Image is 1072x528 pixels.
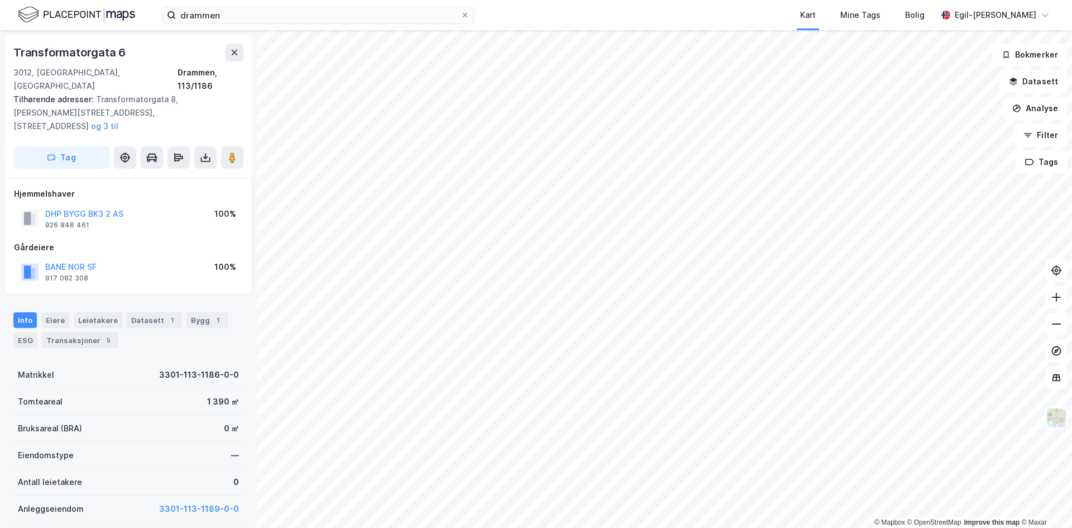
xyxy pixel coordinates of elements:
[214,260,236,274] div: 100%
[14,187,243,201] div: Hjemmelshaver
[176,7,461,23] input: Søk på adresse, matrikkel, gårdeiere, leietakere eller personer
[231,449,239,462] div: —
[18,368,54,382] div: Matrikkel
[13,93,234,133] div: Transformatorgata 8, [PERSON_NAME][STREET_ADDRESS], [STREET_ADDRESS]
[45,221,89,230] div: 926 848 461
[874,519,905,526] a: Mapbox
[1016,474,1072,528] iframe: Chat Widget
[207,395,239,408] div: 1 390 ㎡
[1016,151,1068,173] button: Tags
[214,207,236,221] div: 100%
[18,395,63,408] div: Tomteareal
[992,44,1068,66] button: Bokmerker
[166,315,178,326] div: 1
[18,422,82,435] div: Bruksareal (BRA)
[907,519,961,526] a: OpenStreetMap
[186,312,228,328] div: Bygg
[1046,407,1067,429] img: Z
[127,312,182,328] div: Datasett
[45,274,88,283] div: 917 082 308
[74,312,122,328] div: Leietakere
[178,66,243,93] div: Drammen, 113/1186
[13,94,96,104] span: Tilhørende adresser:
[233,475,239,489] div: 0
[964,519,1020,526] a: Improve this map
[13,44,128,61] div: Transformatorgata 6
[800,8,816,22] div: Kart
[42,332,118,348] div: Transaksjoner
[212,315,223,326] div: 1
[955,8,1036,22] div: Egil-[PERSON_NAME]
[905,8,925,22] div: Bolig
[840,8,880,22] div: Mine Tags
[18,475,82,489] div: Antall leietakere
[999,70,1068,93] button: Datasett
[159,502,239,516] button: 3301-113-1189-0-0
[1014,124,1068,146] button: Filter
[13,146,109,169] button: Tag
[13,312,37,328] div: Info
[1003,97,1068,120] button: Analyse
[14,241,243,254] div: Gårdeiere
[103,335,114,346] div: 5
[18,449,74,462] div: Eiendomstype
[224,422,239,435] div: 0 ㎡
[13,332,37,348] div: ESG
[18,5,135,25] img: logo.f888ab2527a4732fd821a326f86c7f29.svg
[18,502,84,516] div: Anleggseiendom
[41,312,69,328] div: Eiere
[159,368,239,382] div: 3301-113-1186-0-0
[13,66,178,93] div: 3012, [GEOGRAPHIC_DATA], [GEOGRAPHIC_DATA]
